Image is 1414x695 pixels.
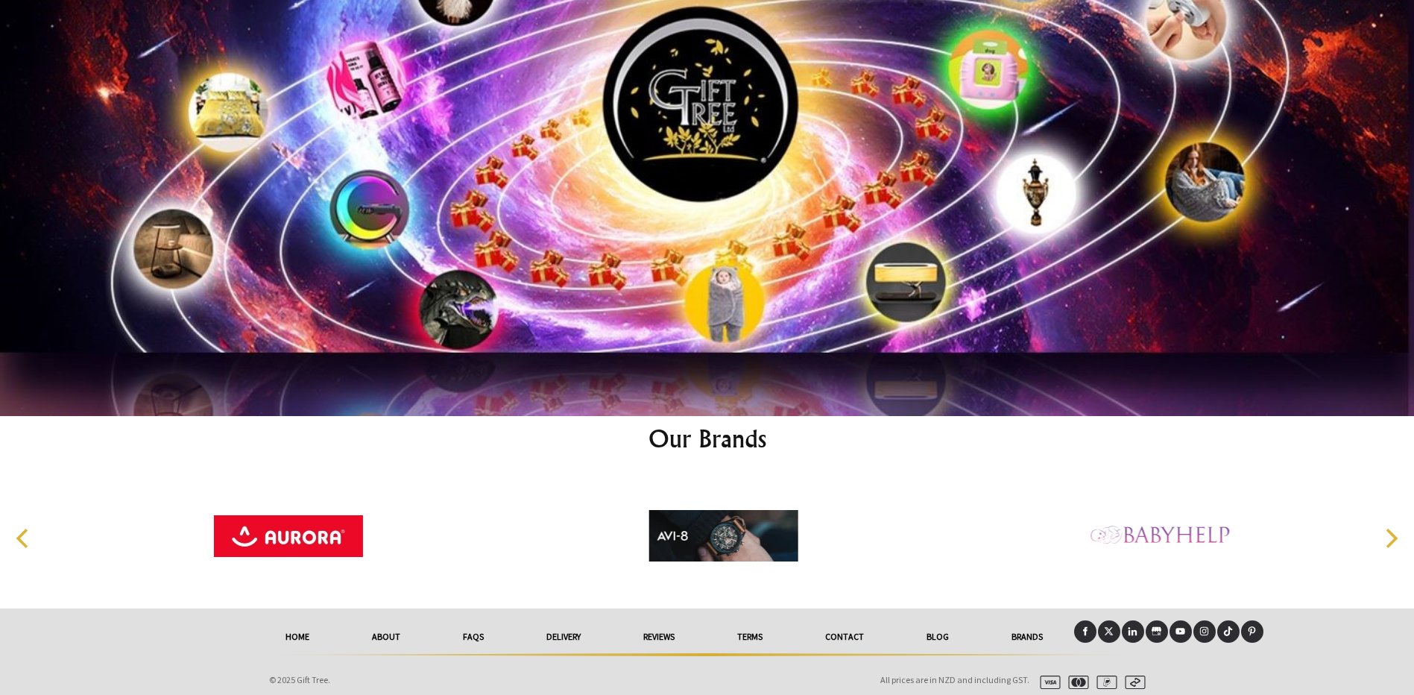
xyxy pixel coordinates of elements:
a: X (Twitter) [1098,620,1120,643]
img: Baby Help [1084,480,1233,592]
a: FAQs [432,620,515,653]
a: Tiktok [1217,620,1240,643]
span: © 2025 Gift Tree. [269,674,330,685]
a: About [341,620,432,653]
img: Aurora World [214,480,363,592]
a: Facebook [1074,620,1096,643]
img: AVI-8 [649,480,798,592]
img: mastercard.svg [1062,676,1089,689]
button: Next [1374,522,1407,555]
a: Blog [895,620,980,653]
span: All prices are in NZD and including GST. [880,674,1029,685]
a: reviews [612,620,706,653]
a: Youtube [1170,620,1192,643]
a: LinkedIn [1122,620,1144,643]
a: delivery [515,620,612,653]
a: Terms [706,620,794,653]
a: Instagram [1193,620,1216,643]
img: visa.svg [1034,676,1061,689]
a: Pinterest [1241,620,1263,643]
button: Previous [7,522,40,555]
img: afterpay.svg [1119,676,1146,689]
a: HOME [254,620,341,653]
img: paypal.svg [1091,676,1117,689]
a: Contact [794,620,895,653]
a: Brands [980,620,1074,653]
